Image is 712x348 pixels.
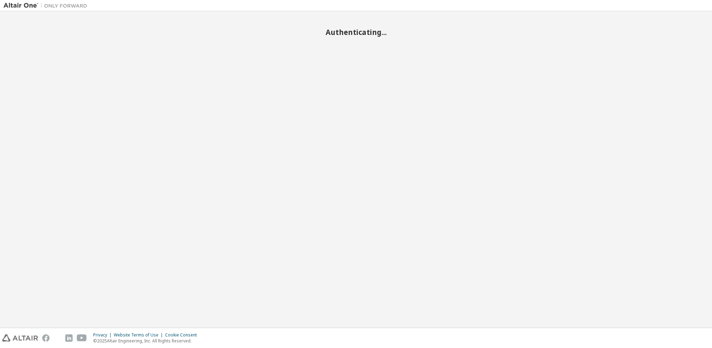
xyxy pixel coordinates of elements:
img: youtube.svg [77,334,87,342]
div: Privacy [93,332,114,338]
img: altair_logo.svg [2,334,38,342]
div: Website Terms of Use [114,332,165,338]
div: Cookie Consent [165,332,201,338]
h2: Authenticating... [3,28,709,37]
p: © 2025 Altair Engineering, Inc. All Rights Reserved. [93,338,201,344]
img: linkedin.svg [65,334,73,342]
img: Altair One [3,2,91,9]
img: facebook.svg [42,334,50,342]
